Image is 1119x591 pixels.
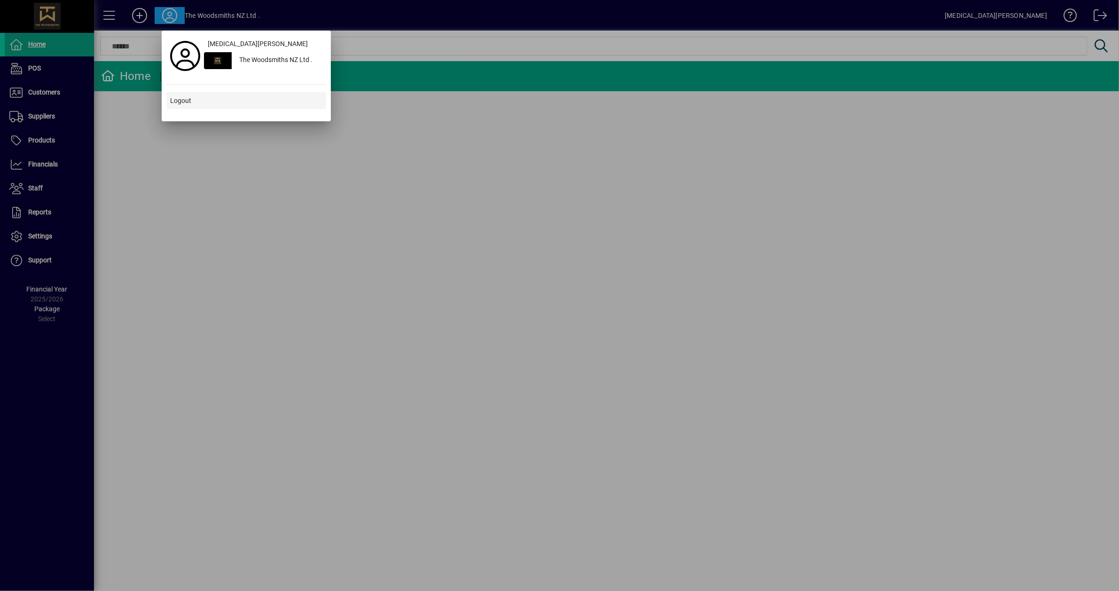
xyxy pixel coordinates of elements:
a: [MEDICAL_DATA][PERSON_NAME] [204,35,326,52]
button: Logout [166,92,326,109]
span: Logout [170,96,191,106]
a: Profile [166,47,204,64]
div: The Woodsmiths NZ Ltd . [232,52,326,69]
button: The Woodsmiths NZ Ltd . [204,52,326,69]
span: [MEDICAL_DATA][PERSON_NAME] [208,39,308,49]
